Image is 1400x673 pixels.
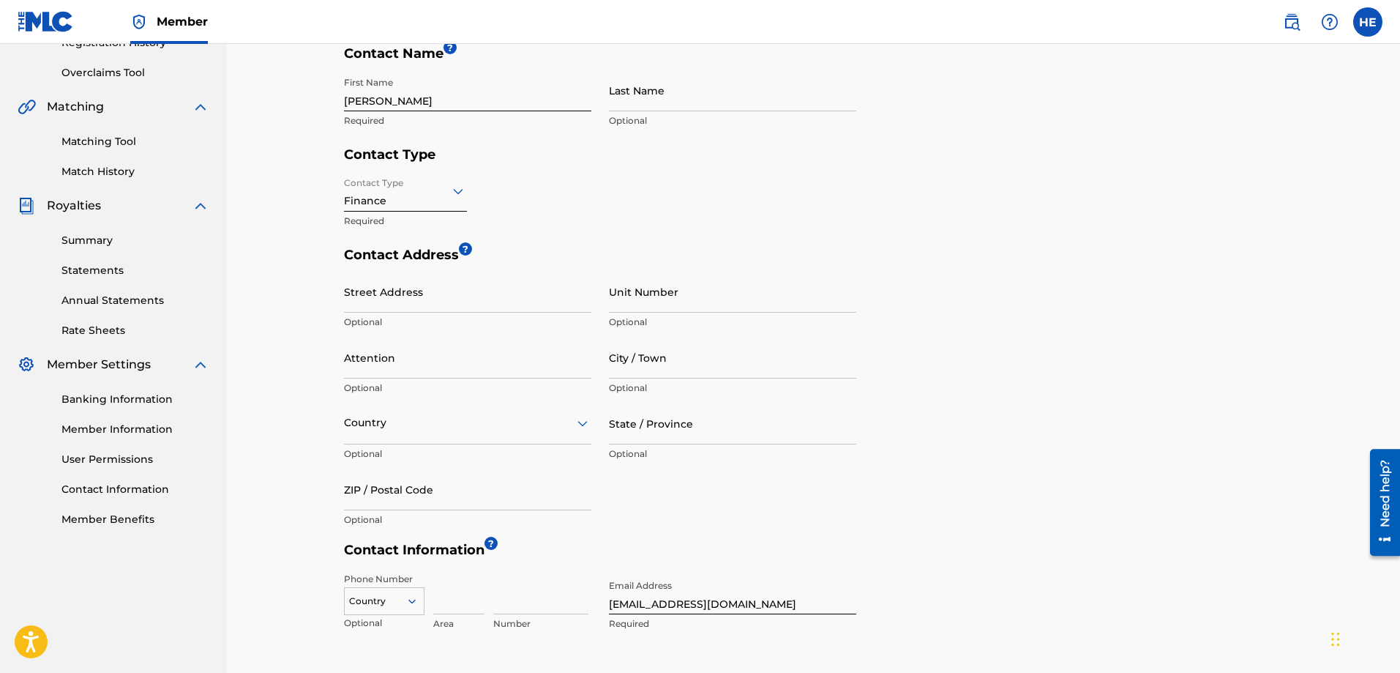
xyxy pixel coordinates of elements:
[484,537,498,550] span: ?
[61,512,209,527] a: Member Benefits
[61,392,209,407] a: Banking Information
[344,247,856,271] h5: Contact Address
[61,482,209,497] a: Contact Information
[609,114,856,127] p: Optional
[61,233,209,248] a: Summary
[61,452,209,467] a: User Permissions
[61,65,209,81] a: Overclaims Tool
[344,45,1291,70] h5: Contact Name
[459,242,472,256] span: ?
[18,197,35,215] img: Royalties
[61,134,209,149] a: Matching Tool
[1277,7,1306,37] a: Public Search
[18,98,36,116] img: Matching
[609,617,856,631] p: Required
[344,173,467,209] div: Finance
[609,316,856,329] p: Optional
[18,11,74,32] img: MLC Logo
[1359,444,1400,562] iframe: Resource Center
[1353,7,1382,37] div: User Menu
[47,98,104,116] span: Matching
[344,146,1291,171] h5: Contact Type
[192,197,209,215] img: expand
[344,382,591,395] p: Optional
[61,164,209,179] a: Match History
[47,197,101,215] span: Royalties
[344,316,591,329] p: Optional
[1331,617,1340,661] div: Drag
[1327,603,1400,673] iframe: Chat Widget
[493,617,588,631] p: Number
[192,98,209,116] img: expand
[1321,13,1339,31] img: help
[1283,13,1300,31] img: search
[344,617,424,630] p: Optional
[61,263,209,278] a: Statements
[61,323,209,338] a: Rate Sheets
[433,617,484,631] p: Area
[344,513,591,527] p: Optional
[47,356,151,373] span: Member Settings
[157,13,208,30] span: Member
[18,356,35,373] img: Member Settings
[192,356,209,373] img: expand
[1315,7,1344,37] div: Help
[609,382,856,395] p: Optional
[344,215,467,228] p: Required
[344,168,403,190] label: Contact Type
[61,422,209,437] a: Member Information
[344,542,1291,566] h5: Contact Information
[344,114,591,127] p: Required
[609,447,856,461] p: Optional
[61,293,209,308] a: Annual Statements
[344,447,591,461] p: Optional
[130,13,148,31] img: Top Rightsholder
[443,41,457,54] span: ?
